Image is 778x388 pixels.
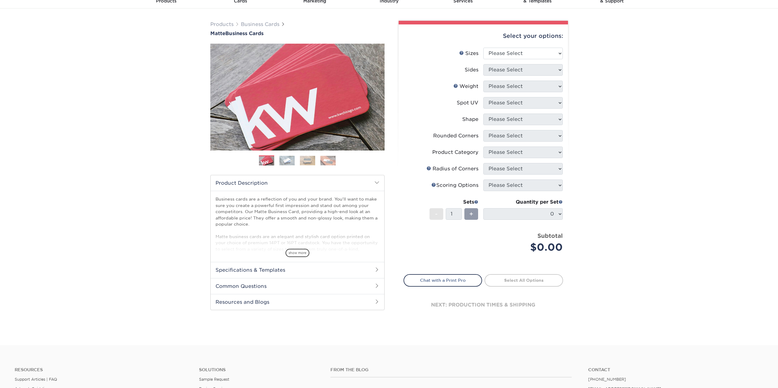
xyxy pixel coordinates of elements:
div: Select your options: [404,24,563,48]
div: Sizes [459,50,478,57]
a: Chat with a Print Pro [404,274,482,286]
strong: Subtotal [537,232,563,239]
span: - [435,209,438,219]
h2: Specifications & Templates [211,262,384,278]
h4: From the Blog [330,367,572,372]
a: [PHONE_NUMBER] [588,377,626,382]
img: Business Cards 04 [320,156,336,165]
img: Business Cards 01 [259,153,274,169]
h2: Resources and Blogs [211,294,384,310]
img: Business Cards 03 [300,156,315,165]
div: Weight [453,83,478,90]
a: Business Cards [241,21,279,27]
div: Spot UV [457,99,478,107]
div: Sets [430,198,478,206]
a: Contact [588,367,763,372]
div: Radius of Corners [426,165,478,172]
span: Matte [210,31,225,36]
a: Sample Request [199,377,229,382]
h1: Business Cards [210,31,385,36]
div: Shape [462,116,478,123]
h2: Product Description [211,175,384,191]
div: next: production times & shipping [404,287,563,323]
div: Sides [465,66,478,74]
h4: Resources [15,367,190,372]
a: Select All Options [485,274,563,286]
a: Support Articles | FAQ [15,377,57,382]
a: MatteBusiness Cards [210,31,385,36]
span: + [469,209,473,219]
div: Product Category [432,149,478,156]
div: Quantity per Set [483,198,563,206]
div: $0.00 [488,240,563,255]
div: Rounded Corners [433,132,478,140]
p: Business cards are a reflection of you and your brand. You'll want to make sure you create a powe... [216,196,379,283]
span: show more [286,249,309,257]
h2: Common Questions [211,278,384,294]
div: Scoring Options [431,182,478,189]
img: Matte 01 [210,10,385,184]
a: Products [210,21,234,27]
h4: Solutions [199,367,321,372]
img: Business Cards 02 [279,156,295,165]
